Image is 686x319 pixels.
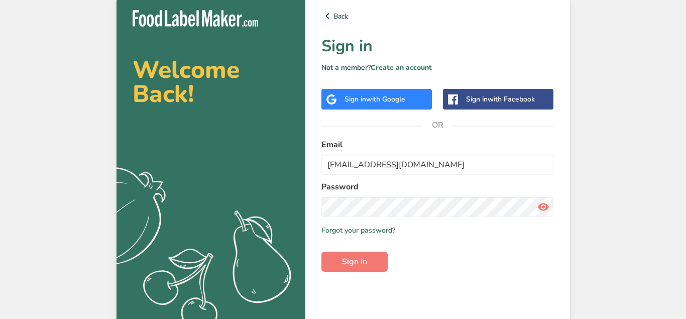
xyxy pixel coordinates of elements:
[371,63,432,72] a: Create an account
[321,34,554,58] h1: Sign in
[366,94,405,104] span: with Google
[466,94,535,104] div: Sign in
[133,58,289,106] h2: Welcome Back!
[422,110,452,140] span: OR
[321,181,554,193] label: Password
[321,139,554,151] label: Email
[133,10,258,27] img: Food Label Maker
[345,94,405,104] div: Sign in
[342,256,367,268] span: Sign in
[488,94,535,104] span: with Facebook
[321,155,554,175] input: Enter Your Email
[321,252,388,272] button: Sign in
[321,225,395,236] a: Forgot your password?
[321,62,554,73] p: Not a member?
[321,10,554,22] a: Back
